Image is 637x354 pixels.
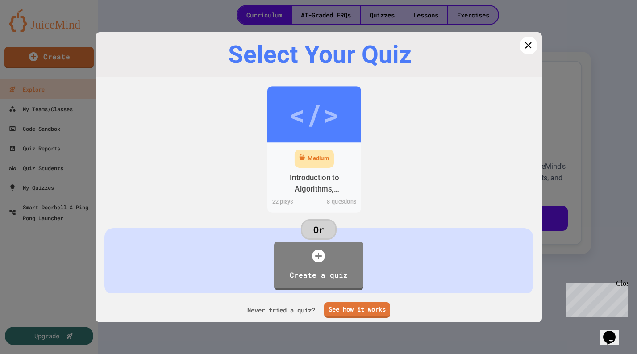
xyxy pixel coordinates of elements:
[324,302,390,318] a: See how it works
[267,197,314,208] div: 22 play s
[289,93,339,135] div: </>
[314,197,361,208] div: 8 questions
[301,219,337,240] div: Or
[308,154,329,163] div: Medium
[4,4,62,57] div: Chat with us now!Close
[247,305,315,315] span: Never tried a quiz?
[563,279,628,317] iframe: chat widget
[283,266,354,284] div: Create a quiz
[274,172,354,195] div: Introduction to Algorithms, Programming, and Compilers
[109,41,531,68] div: Select Your Quiz
[600,318,628,345] iframe: chat widget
